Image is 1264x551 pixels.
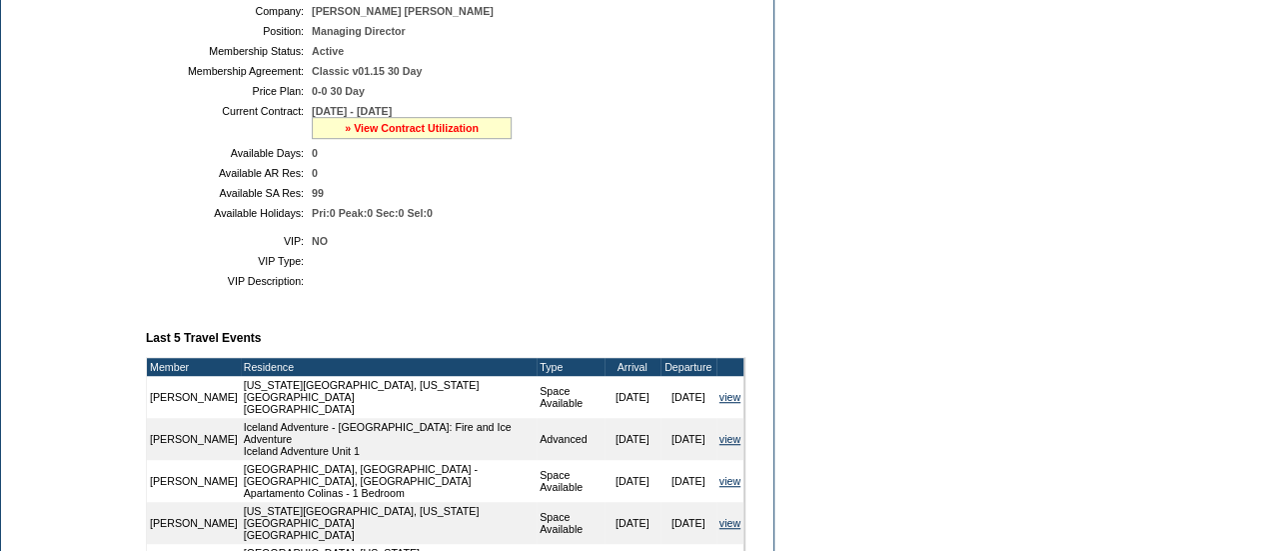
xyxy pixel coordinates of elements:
[154,65,304,77] td: Membership Agreement:
[154,147,304,159] td: Available Days:
[147,460,241,502] td: [PERSON_NAME]
[154,105,304,139] td: Current Contract:
[660,358,716,376] td: Departure
[719,517,740,529] a: view
[154,45,304,57] td: Membership Status:
[147,358,241,376] td: Member
[312,65,422,77] span: Classic v01.15 30 Day
[660,460,716,502] td: [DATE]
[146,331,261,345] b: Last 5 Travel Events
[660,376,716,418] td: [DATE]
[147,418,241,460] td: [PERSON_NAME]
[154,207,304,219] td: Available Holidays:
[312,25,406,37] span: Managing Director
[241,358,537,376] td: Residence
[605,358,660,376] td: Arrival
[312,45,344,57] span: Active
[154,255,304,267] td: VIP Type:
[312,187,324,199] span: 99
[312,105,392,117] span: [DATE] - [DATE]
[154,167,304,179] td: Available AR Res:
[537,460,605,502] td: Space Available
[154,5,304,17] td: Company:
[719,475,740,487] a: view
[605,460,660,502] td: [DATE]
[660,418,716,460] td: [DATE]
[312,207,433,219] span: Pri:0 Peak:0 Sec:0 Sel:0
[154,275,304,287] td: VIP Description:
[154,235,304,247] td: VIP:
[537,418,605,460] td: Advanced
[241,460,537,502] td: [GEOGRAPHIC_DATA], [GEOGRAPHIC_DATA] - [GEOGRAPHIC_DATA], [GEOGRAPHIC_DATA] Apartamento Colinas -...
[147,376,241,418] td: [PERSON_NAME]
[312,167,318,179] span: 0
[147,502,241,544] td: [PERSON_NAME]
[154,85,304,97] td: Price Plan:
[312,235,328,247] span: NO
[154,187,304,199] td: Available SA Res:
[241,376,537,418] td: [US_STATE][GEOGRAPHIC_DATA], [US_STATE][GEOGRAPHIC_DATA] [GEOGRAPHIC_DATA]
[719,433,740,445] a: view
[154,25,304,37] td: Position:
[605,502,660,544] td: [DATE]
[537,358,605,376] td: Type
[605,376,660,418] td: [DATE]
[241,502,537,544] td: [US_STATE][GEOGRAPHIC_DATA], [US_STATE][GEOGRAPHIC_DATA] [GEOGRAPHIC_DATA]
[345,122,479,134] a: » View Contract Utilization
[312,147,318,159] span: 0
[312,85,365,97] span: 0-0 30 Day
[605,418,660,460] td: [DATE]
[719,391,740,403] a: view
[312,5,494,17] span: [PERSON_NAME] [PERSON_NAME]
[537,376,605,418] td: Space Available
[537,502,605,544] td: Space Available
[241,418,537,460] td: Iceland Adventure - [GEOGRAPHIC_DATA]: Fire and Ice Adventure Iceland Adventure Unit 1
[660,502,716,544] td: [DATE]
